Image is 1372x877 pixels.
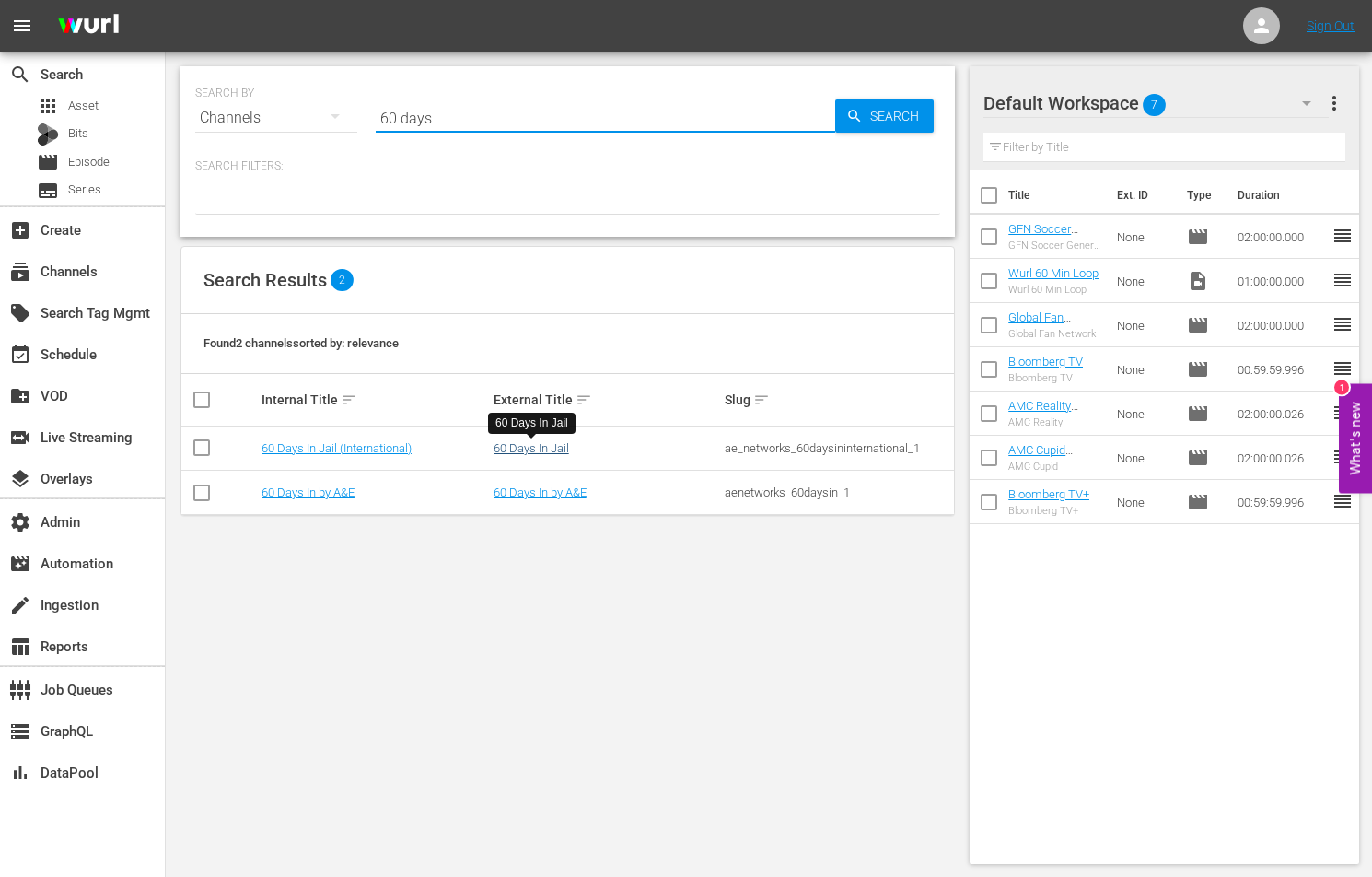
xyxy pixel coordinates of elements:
[9,385,31,407] span: VOD
[1331,490,1354,512] span: reorder
[1008,443,1081,471] a: AMC Cupid (Generic EPG)
[1187,491,1209,513] span: Episode
[1008,399,1081,427] a: AMC Reality (Generic EPG)
[576,392,592,408] span: sort
[9,302,31,324] span: Search Tag Mgmt
[1008,372,1083,384] div: Bloomberg TV
[1334,380,1349,395] div: 1
[1110,215,1180,259] td: None
[262,441,412,455] a: 60 Days In Jail (International)
[1008,355,1083,368] a: Bloomberg TV
[1331,446,1354,468] span: reorder
[9,468,31,490] span: Overlays
[341,392,357,408] span: sort
[1110,347,1180,392] td: None
[725,485,951,499] div: aenetworks_60daysin_1
[195,158,940,174] p: Search Filters:
[203,336,399,350] span: Found 2 channels sorted by: relevance
[495,415,568,431] div: 60 Days In Jail
[1110,303,1180,347] td: None
[1008,240,1102,251] div: GFN Soccer Generic EPG
[753,392,770,408] span: sort
[331,269,354,291] span: 2
[37,180,59,202] span: Series
[68,124,88,143] span: Bits
[1331,225,1354,247] span: reorder
[1110,259,1180,303] td: None
[9,636,31,658] span: Reports
[1143,86,1166,124] span: 7
[9,594,31,616] span: Ingestion
[1110,392,1180,436] td: None
[1323,81,1345,125] button: more_vert
[37,123,59,146] div: Bits
[1307,18,1355,33] a: Sign Out
[9,720,31,743] span: GraphQL
[9,679,31,701] span: Job Queues
[68,153,110,171] span: Episode
[1110,480,1180,524] td: None
[262,389,488,411] div: Internal Title
[494,389,720,411] div: External Title
[262,485,355,499] a: 60 Days In by A&E
[1187,314,1209,336] span: Episode
[1331,357,1354,380] span: reorder
[983,77,1329,129] div: Default Workspace
[1331,402,1354,424] span: reorder
[1008,487,1089,501] a: Bloomberg TV+
[1331,313,1354,335] span: reorder
[9,762,31,784] span: DataPool
[1187,226,1209,248] span: Episode
[44,5,133,48] img: ans4CAIJ8jUAAAAAAAAAAAAAAAAAAAAAAAAgQb4GAAAAAAAAAAAAAAAAAAAAAAAAJMjXAAAAAAAAAAAAAAAAAAAAAAAAgAT5G...
[1008,328,1102,340] div: Global Fan Network
[9,219,31,241] span: Create
[1008,170,1106,221] th: Title
[37,95,59,117] span: Asset
[203,269,327,291] span: Search Results
[1008,284,1099,296] div: Wurl 60 Min Loop
[1230,303,1331,347] td: 02:00:00.000
[1008,416,1102,428] div: AMC Reality
[1008,222,1078,250] a: GFN Soccer Generic EPG
[1230,436,1331,480] td: 02:00:00.026
[195,92,357,144] div: Channels
[11,15,33,37] span: menu
[1008,266,1099,280] a: Wurl 60 Min Loop
[1187,447,1209,469] span: Episode
[1230,215,1331,259] td: 02:00:00.000
[1106,170,1177,221] th: Ext. ID
[1323,92,1345,114] span: more_vert
[494,485,587,499] a: 60 Days In by A&E
[9,261,31,283] span: Channels
[37,151,59,173] span: Episode
[1230,480,1331,524] td: 00:59:59.996
[68,181,101,199] span: Series
[863,99,934,133] span: Search
[1008,505,1089,517] div: Bloomberg TV+
[1008,310,1099,352] a: Global Fan Network (Generic EPG)
[9,427,31,449] span: Live Streaming
[725,441,951,455] div: ae_networks_60daysininternational_1
[1008,461,1102,473] div: AMC Cupid
[1230,392,1331,436] td: 02:00:00.026
[1331,269,1354,291] span: reorder
[1110,436,1180,480] td: None
[68,97,99,115] span: Asset
[835,99,934,133] button: Search
[9,553,31,575] span: Automation
[1187,403,1209,425] span: Episode
[1187,270,1209,292] span: Video
[1176,170,1227,221] th: Type
[9,344,31,366] span: Schedule
[9,64,31,86] span: Search
[1187,358,1209,380] span: Episode
[1230,347,1331,392] td: 00:59:59.996
[494,441,569,455] a: 60 Days In Jail
[1339,384,1372,494] button: Open Feedback Widget
[725,389,951,411] div: Slug
[9,511,31,533] span: Admin
[1227,170,1337,221] th: Duration
[1230,259,1331,303] td: 01:00:00.000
